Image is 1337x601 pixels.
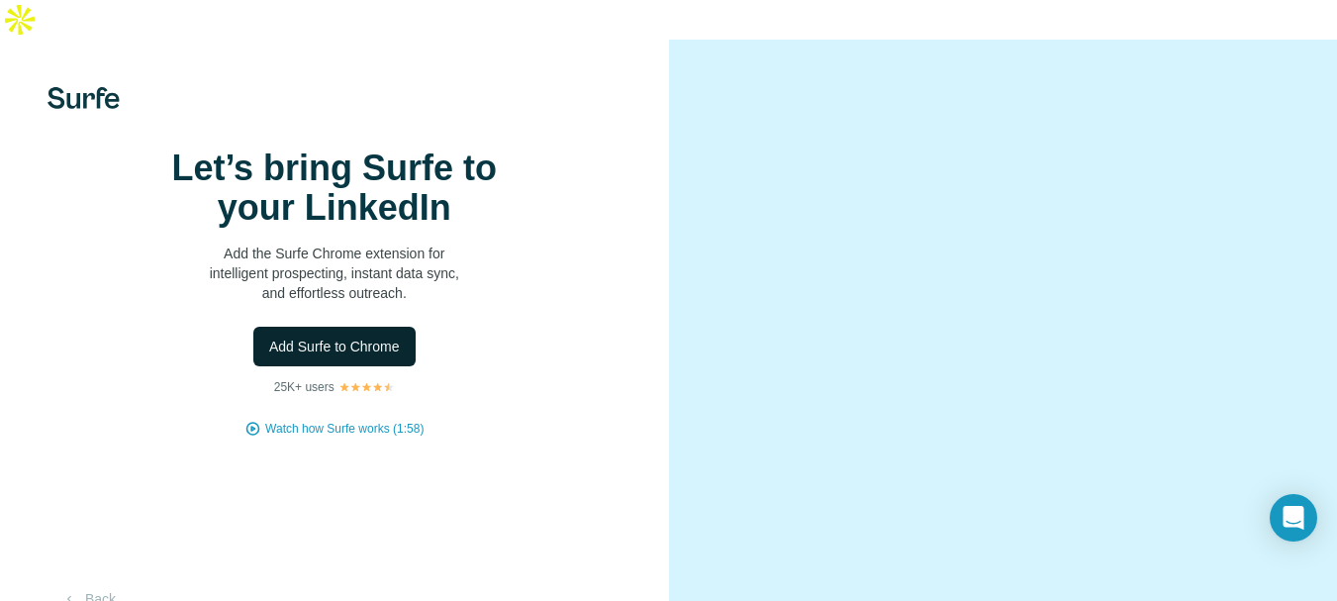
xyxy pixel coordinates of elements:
[338,381,395,393] img: Rating Stars
[137,149,532,228] h1: Let’s bring Surfe to your LinkedIn
[253,327,416,366] button: Add Surfe to Chrome
[265,420,424,438] button: Watch how Surfe works (1:58)
[48,87,120,109] img: Surfe's logo
[137,244,532,303] p: Add the Surfe Chrome extension for intelligent prospecting, instant data sync, and effortless out...
[274,378,334,396] p: 25K+ users
[1270,494,1317,542] div: Open Intercom Messenger
[269,337,400,356] span: Add Surfe to Chrome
